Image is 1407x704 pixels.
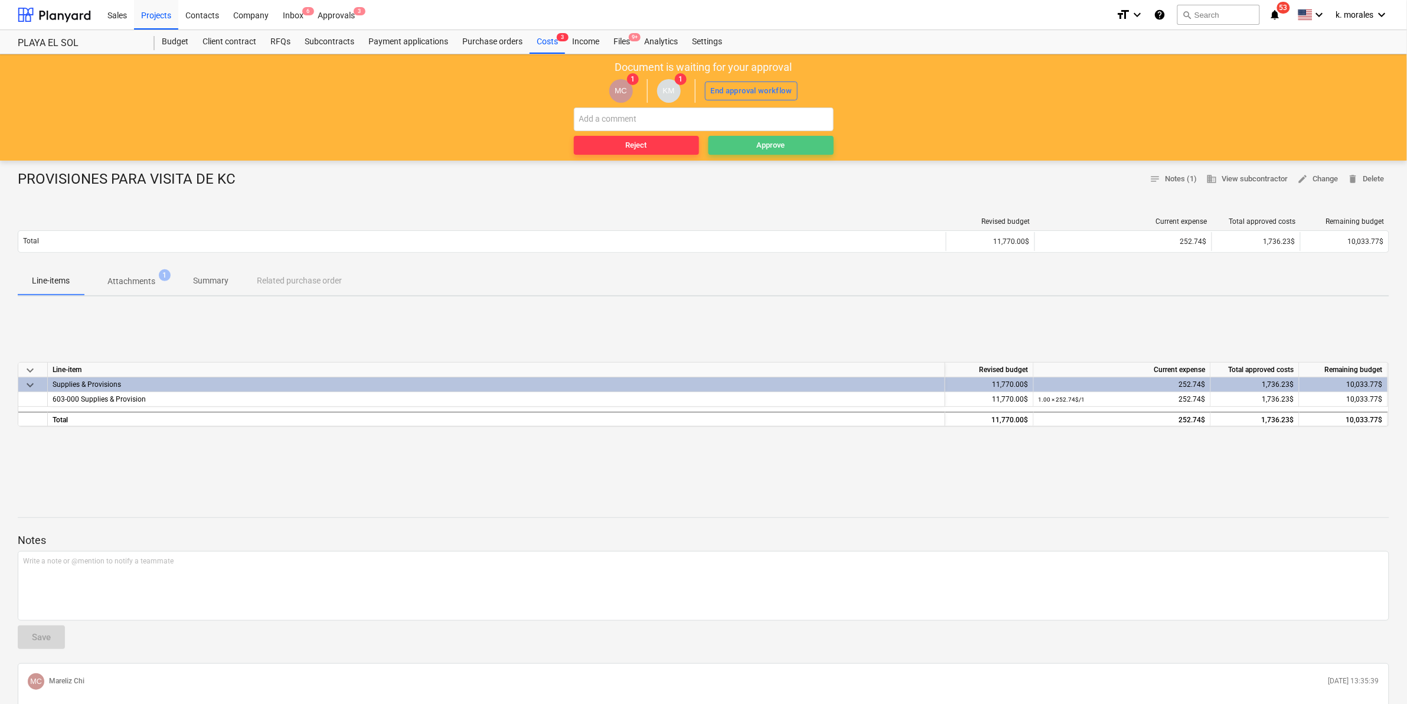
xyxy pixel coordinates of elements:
[626,139,647,152] div: Reject
[1343,170,1389,188] button: Delete
[107,275,155,288] p: Attachments
[1277,2,1290,14] span: 53
[945,377,1034,392] div: 11,770.00$
[1130,8,1144,22] i: keyboard_arrow_down
[1183,10,1192,19] span: search
[1262,395,1294,403] span: 1,736.23$
[354,7,365,15] span: 3
[53,377,940,392] div: Supplies & Provisions
[1150,172,1197,186] span: Notes (1)
[629,33,641,41] span: 9+
[1150,174,1161,184] span: notes
[1305,217,1385,226] div: Remaining budget
[195,30,263,54] a: Client contract
[606,30,637,54] div: Files
[557,33,569,41] span: 3
[1212,232,1300,251] div: 1,736.23$
[361,30,455,54] a: Payment applications
[1211,363,1300,377] div: Total approved costs
[685,30,729,54] a: Settings
[1300,412,1388,426] div: 10,033.77$
[1300,377,1388,392] div: 10,033.77$
[951,217,1030,226] div: Revised budget
[1348,237,1384,246] span: 10,033.77$
[1211,412,1300,426] div: 1,736.23$
[302,7,314,15] span: 6
[709,136,834,155] button: Approve
[946,232,1034,251] div: 11,770.00$
[1039,413,1206,428] div: 252.74$
[757,139,785,152] div: Approve
[637,30,685,54] a: Analytics
[455,30,530,54] a: Purchase orders
[155,30,195,54] a: Budget
[1202,170,1293,188] button: View subcontractor
[1300,363,1388,377] div: Remaining budget
[1040,217,1207,226] div: Current expense
[1293,170,1343,188] button: Change
[23,378,37,392] span: keyboard_arrow_down
[1039,377,1206,392] div: 252.74$
[28,673,44,690] div: Mareliz Chi
[705,82,798,100] button: End approval workflow
[627,73,639,85] span: 1
[945,392,1034,407] div: 11,770.00$
[159,269,171,281] span: 1
[1207,172,1288,186] span: View subcontractor
[263,30,298,54] a: RFQs
[574,107,834,131] input: Add a comment
[606,30,637,54] a: Files9+
[1217,217,1296,226] div: Total approved costs
[1348,647,1407,704] iframe: Chat Widget
[48,363,945,377] div: Line-item
[945,412,1034,426] div: 11,770.00$
[193,275,228,287] p: Summary
[675,73,687,85] span: 1
[49,676,84,686] p: Mareliz Chi
[18,37,141,50] div: PLAYA EL SOL
[18,533,1389,547] p: Notes
[23,236,39,246] p: Total
[1347,395,1383,403] span: 10,033.77$
[663,86,675,95] span: KM
[298,30,361,54] a: Subcontracts
[1298,172,1339,186] span: Change
[53,395,146,403] span: 603-000 Supplies & Provision
[1348,172,1385,186] span: Delete
[530,30,565,54] a: Costs3
[23,363,37,377] span: keyboard_arrow_down
[48,412,945,426] div: Total
[1269,8,1281,22] i: notifications
[32,275,70,287] p: Line-items
[1336,10,1374,19] span: k. morales
[530,30,565,54] div: Costs
[1177,5,1260,25] button: Search
[1039,392,1206,407] div: 252.74$
[1040,237,1207,246] div: 252.74$
[1207,174,1217,184] span: business
[1313,8,1327,22] i: keyboard_arrow_down
[30,677,42,686] span: MC
[1375,8,1389,22] i: keyboard_arrow_down
[1116,8,1130,22] i: format_size
[615,86,627,95] span: MC
[615,60,792,74] p: Document is waiting for your approval
[1211,377,1300,392] div: 1,736.23$
[657,79,681,103] div: kristin morales
[1154,8,1166,22] i: Knowledge base
[565,30,606,54] a: Income
[1034,363,1211,377] div: Current expense
[1039,396,1085,403] small: 1.00 × 252.74$ / 1
[609,79,633,103] div: Mareliz Chi
[711,84,792,98] div: End approval workflow
[1348,174,1359,184] span: delete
